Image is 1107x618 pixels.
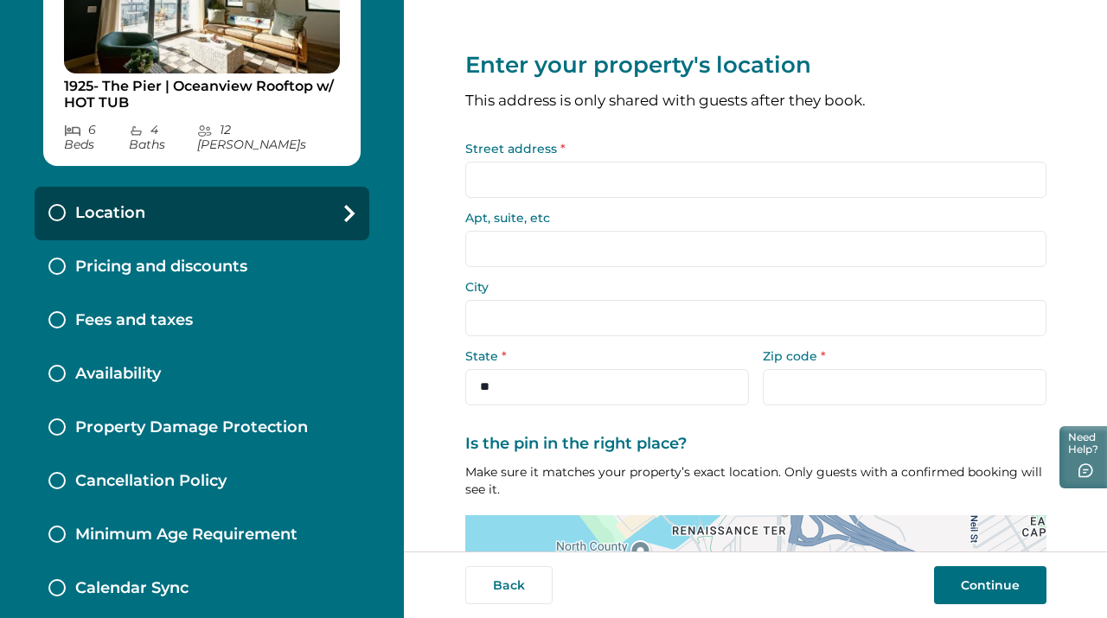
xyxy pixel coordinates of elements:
p: Calendar Sync [75,579,189,598]
p: Fees and taxes [75,311,193,330]
label: Street address [465,143,1036,155]
label: State [465,350,739,362]
p: 12 [PERSON_NAME] s [197,123,340,152]
button: Continue [934,566,1046,604]
p: 6 Bed s [64,123,129,152]
p: 1925- The Pier | Oceanview Rooftop w/ HOT TUB [64,78,340,111]
p: Minimum Age Requirement [75,526,298,545]
p: This address is only shared with guests after they book. [465,93,1046,108]
p: Property Damage Protection [75,418,308,437]
p: Pricing and discounts [75,258,247,277]
label: City [465,281,1036,293]
p: Cancellation Policy [75,472,227,491]
label: Is the pin in the right place? [465,435,1036,454]
label: Zip code [763,350,1036,362]
p: Availability [75,365,161,384]
p: Enter your property's location [465,52,1046,80]
p: Location [75,204,145,223]
p: Make sure it matches your property’s exact location. Only guests with a confirmed booking will se... [465,463,1046,498]
button: Back [465,566,553,604]
p: 4 Bath s [129,123,197,152]
label: Apt, suite, etc [465,212,1036,224]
